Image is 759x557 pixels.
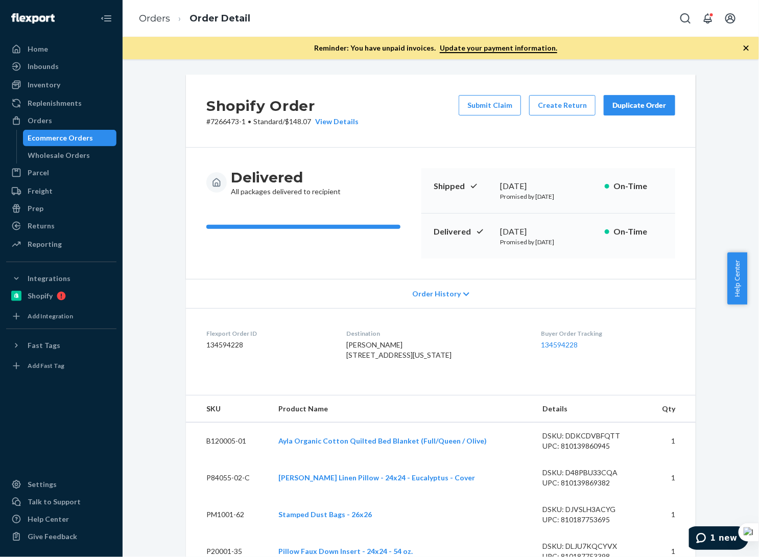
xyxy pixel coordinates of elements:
[279,473,476,482] a: [PERSON_NAME] Linen Pillow - 24x24 - Eucalyptus - Cover
[6,112,116,129] a: Orders
[6,337,116,354] button: Fast Tags
[6,236,116,252] a: Reporting
[647,496,696,533] td: 1
[28,115,52,126] div: Orders
[279,547,413,555] a: Pillow Faux Down Insert - 24x24 - 54 oz.
[541,340,578,349] a: 134594228
[28,312,73,320] div: Add Integration
[534,396,647,423] th: Details
[542,478,638,488] div: UPC: 810139869382
[314,43,557,53] p: Reminder: You have unpaid invoices.
[231,168,341,187] h3: Delivered
[346,329,525,338] dt: Destination
[28,514,69,524] div: Help Center
[206,117,359,127] p: # 7266473-1 / $148.07
[271,396,535,423] th: Product Name
[542,541,638,551] div: DSKU: DLJU7KQCYVX
[96,8,116,29] button: Close Navigation
[28,133,93,143] div: Ecommerce Orders
[604,95,675,115] button: Duplicate Order
[6,288,116,304] a: Shopify
[6,165,116,181] a: Parcel
[189,13,250,24] a: Order Detail
[131,4,258,34] ol: breadcrumbs
[279,436,487,445] a: Ayla Organic Cotton Quilted Bed Blanket (Full/Queen / Olive)
[613,226,663,238] p: On-Time
[28,221,55,231] div: Returns
[206,329,330,338] dt: Flexport Order ID
[6,77,116,93] a: Inventory
[6,41,116,57] a: Home
[28,150,90,160] div: Wholesale Orders
[186,423,271,460] td: B120005-01
[28,479,57,490] div: Settings
[186,459,271,496] td: P84055-02-C
[6,358,116,374] a: Add Fast Tag
[542,441,638,451] div: UPC: 810139860945
[542,431,638,441] div: DSKU: DDKCDVBFQTT
[28,80,60,90] div: Inventory
[612,100,667,110] div: Duplicate Order
[6,494,116,510] button: Talk to Support
[279,510,372,519] a: Stamped Dust Bags - 26x26
[28,61,59,72] div: Inbounds
[28,168,49,178] div: Parcel
[6,270,116,287] button: Integrations
[542,504,638,515] div: DSKU: DJVSLH3ACYG
[28,291,53,301] div: Shopify
[28,497,81,507] div: Talk to Support
[28,239,62,249] div: Reporting
[647,423,696,460] td: 1
[434,180,492,192] p: Shipped
[459,95,521,115] button: Submit Claim
[28,361,64,370] div: Add Fast Tag
[28,44,48,54] div: Home
[500,180,597,192] div: [DATE]
[542,468,638,478] div: DSKU: D48PBU33CQA
[6,95,116,111] a: Replenishments
[11,13,55,24] img: Flexport logo
[6,511,116,527] a: Help Center
[6,528,116,545] button: Give Feedback
[6,218,116,234] a: Returns
[500,192,597,201] p: Promised by [DATE]
[6,58,116,75] a: Inbounds
[253,117,282,126] span: Standard
[529,95,596,115] button: Create Return
[689,526,749,552] iframe: Opens a widget where you can chat to one of our agents
[28,186,53,196] div: Freight
[647,396,696,423] th: Qty
[727,252,747,305] button: Help Center
[500,226,597,238] div: [DATE]
[206,340,330,350] dd: 134594228
[647,459,696,496] td: 1
[720,8,741,29] button: Open account menu
[346,340,452,359] span: [PERSON_NAME] [STREET_ADDRESS][US_STATE]
[698,8,718,29] button: Open notifications
[248,117,251,126] span: •
[412,289,461,299] span: Order History
[28,340,60,351] div: Fast Tags
[541,329,675,338] dt: Buyer Order Tracking
[542,515,638,525] div: UPC: 810187753695
[6,183,116,199] a: Freight
[6,308,116,324] a: Add Integration
[6,200,116,217] a: Prep
[434,226,492,238] p: Delivered
[23,130,117,146] a: Ecommerce Orders
[500,238,597,246] p: Promised by [DATE]
[28,98,82,108] div: Replenishments
[28,273,70,284] div: Integrations
[311,117,359,127] button: View Details
[206,95,359,117] h2: Shopify Order
[28,531,77,542] div: Give Feedback
[23,147,117,164] a: Wholesale Orders
[6,476,116,493] a: Settings
[186,496,271,533] td: PM1001-62
[28,203,43,214] div: Prep
[675,8,696,29] button: Open Search Box
[186,396,271,423] th: SKU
